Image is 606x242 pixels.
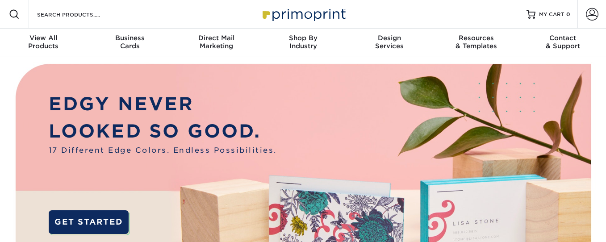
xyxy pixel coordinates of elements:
div: Industry [260,34,347,50]
a: GET STARTED [49,210,129,234]
div: Marketing [173,34,260,50]
p: EDGY NEVER [49,90,277,117]
span: Shop By [260,34,347,42]
p: LOOKED SO GOOD. [49,117,277,145]
a: Resources& Templates [433,29,519,57]
a: Contact& Support [519,29,606,57]
a: Direct MailMarketing [173,29,260,57]
a: BusinessCards [87,29,173,57]
span: 17 Different Edge Colors. Endless Possibilities. [49,145,277,155]
span: Business [87,34,173,42]
span: Resources [433,34,519,42]
span: Design [346,34,433,42]
div: Services [346,34,433,50]
span: Direct Mail [173,34,260,42]
a: DesignServices [346,29,433,57]
span: 0 [566,11,570,17]
a: Shop ByIndustry [260,29,347,57]
div: & Support [519,34,606,50]
img: Primoprint [259,4,348,24]
span: Contact [519,34,606,42]
input: SEARCH PRODUCTS..... [36,9,123,20]
div: Cards [87,34,173,50]
div: & Templates [433,34,519,50]
span: MY CART [539,11,564,18]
